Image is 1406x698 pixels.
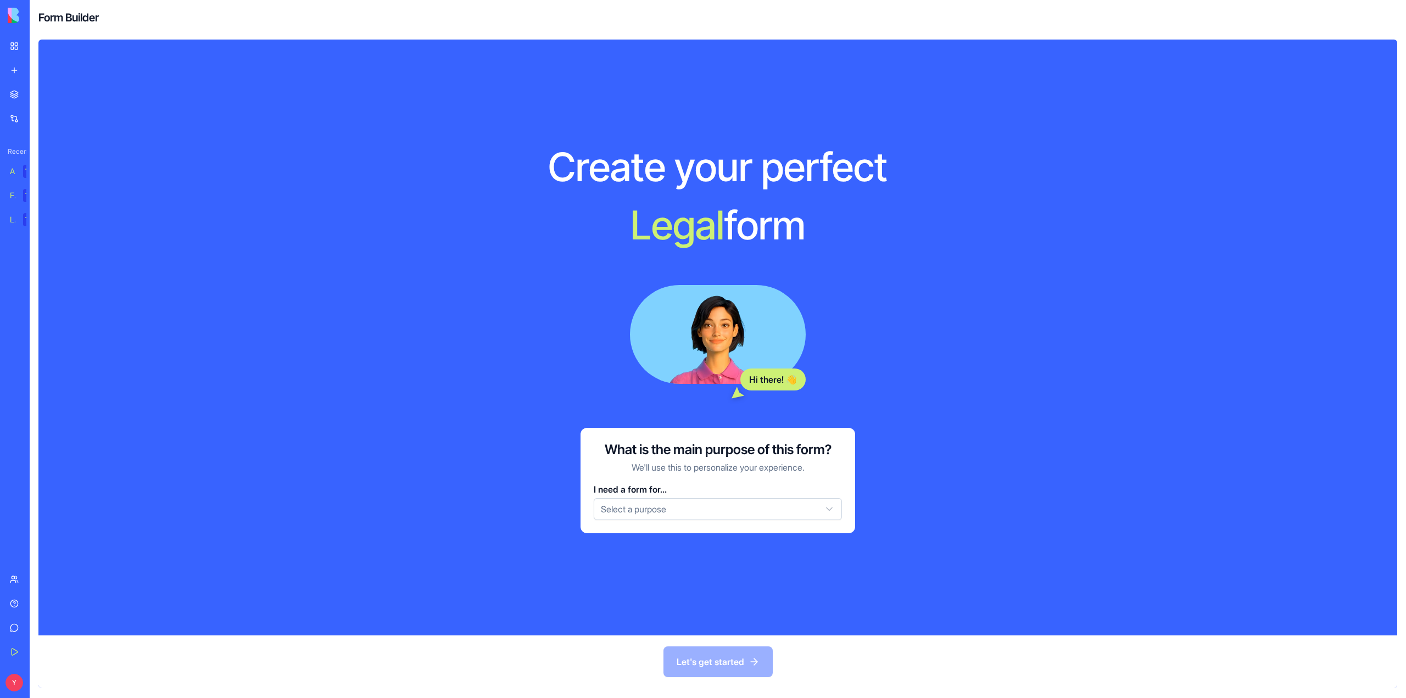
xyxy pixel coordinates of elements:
span: I need a form for... [594,484,667,495]
span: e [651,201,673,249]
span: L [631,201,651,249]
div: AI Logo Generator [10,166,15,177]
span: a [695,201,716,249]
div: TRY [23,189,41,202]
a: Literary BlogTRY [3,209,47,231]
h4: Form Builder [38,10,99,25]
h1: form [472,200,964,250]
div: TRY [23,213,41,226]
h1: Create your perfect [472,142,964,192]
div: TRY [23,165,41,178]
h3: What is the main purpose of this form? [605,441,832,459]
div: Feedback Form [10,190,15,201]
div: Hi there! 👋 [740,368,806,390]
a: Feedback FormTRY [3,185,47,206]
span: l [716,201,724,249]
img: logo [8,8,76,23]
span: Recent [3,147,26,156]
span: Y [5,674,23,691]
span: g [673,201,695,249]
p: We'll use this to personalize your experience. [632,461,805,474]
a: AI Logo GeneratorTRY [3,160,47,182]
div: Literary Blog [10,214,15,225]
